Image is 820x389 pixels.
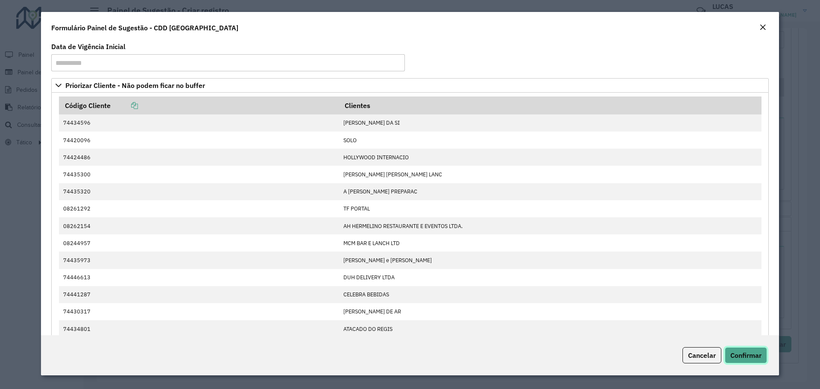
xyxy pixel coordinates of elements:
button: Cancelar [682,347,721,363]
a: Priorizar Cliente - Não podem ficar no buffer [51,78,769,93]
button: Close [757,22,769,33]
a: Copiar [111,101,138,110]
th: Código Cliente [59,97,339,114]
td: TF PORTAL [339,200,761,217]
td: 74424486 [59,149,339,166]
td: 74435320 [59,183,339,200]
td: [PERSON_NAME] e [PERSON_NAME] [339,252,761,269]
td: [PERSON_NAME] DA SI [339,114,761,132]
td: A [PERSON_NAME] PREPARAC [339,183,761,200]
td: 74435973 [59,252,339,269]
label: Data de Vigência Inicial [51,41,126,52]
span: Confirmar [730,351,761,360]
h4: Formulário Painel de Sugestão - CDD [GEOGRAPHIC_DATA] [51,23,238,33]
td: 74420096 [59,132,339,149]
em: Fechar [759,24,766,31]
td: 74441287 [59,286,339,303]
td: 74435300 [59,166,339,183]
td: [PERSON_NAME] [PERSON_NAME] LANC [339,166,761,183]
td: [PERSON_NAME] DE AR [339,303,761,320]
td: MCM BAR E LANCH LTD [339,234,761,252]
td: CELEBRA BEBIDAS [339,286,761,303]
td: 08244957 [59,234,339,252]
td: HOLLYWOOD INTERNACIO [339,149,761,166]
td: DUH DELIVERY LTDA [339,269,761,286]
td: 74434801 [59,320,339,337]
td: SOLO [339,132,761,149]
td: 74434596 [59,114,339,132]
td: ATACADO DO REGIS [339,320,761,337]
td: 08262154 [59,217,339,234]
th: Clientes [339,97,761,114]
span: Priorizar Cliente - Não podem ficar no buffer [65,82,205,89]
td: 74446613 [59,269,339,286]
span: Cancelar [688,351,716,360]
td: 08261292 [59,200,339,217]
td: 74430317 [59,303,339,320]
td: AH HERMELINO RESTAURANTE E EVENTOS LTDA. [339,217,761,234]
button: Confirmar [725,347,767,363]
